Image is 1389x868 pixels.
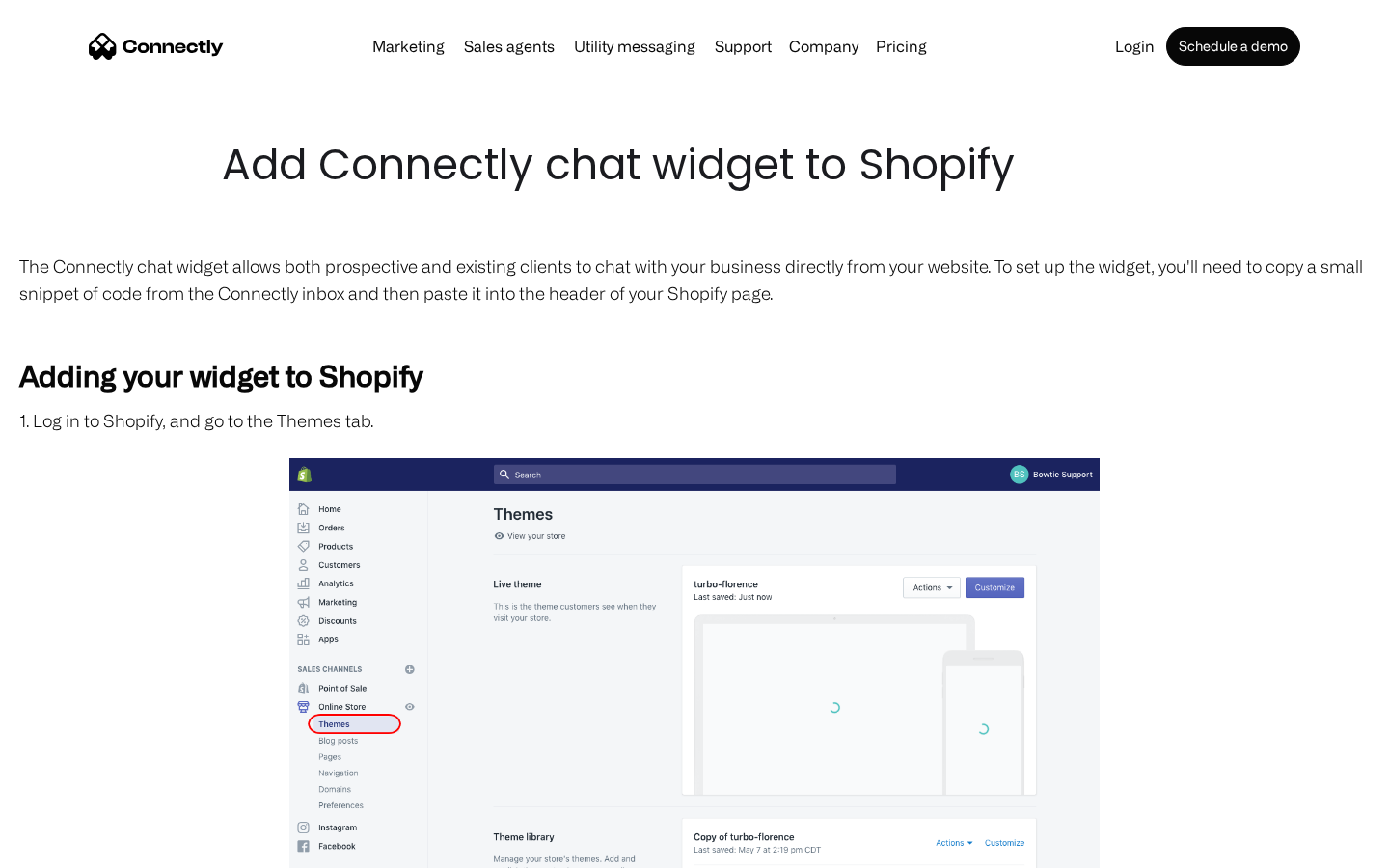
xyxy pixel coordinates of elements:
[39,834,116,861] ul: Language list
[365,39,452,54] a: Marketing
[1166,27,1300,66] a: Schedule a demo
[566,39,703,54] a: Utility messaging
[789,33,858,60] div: Company
[89,32,224,61] a: home
[707,39,779,54] a: Support
[19,407,1370,434] p: 1. Log in to Shopify, and go to the Themes tab.
[19,359,422,392] strong: Adding your widget to Shopify
[1107,39,1162,54] a: Login
[19,834,116,861] aside: Language selected: English
[783,33,864,60] div: Company
[456,39,562,54] a: Sales agents
[19,253,1370,307] p: The Connectly chat widget allows both prospective and existing clients to chat with your business...
[868,39,935,54] a: Pricing
[222,135,1167,195] h1: Add Connectly chat widget to Shopify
